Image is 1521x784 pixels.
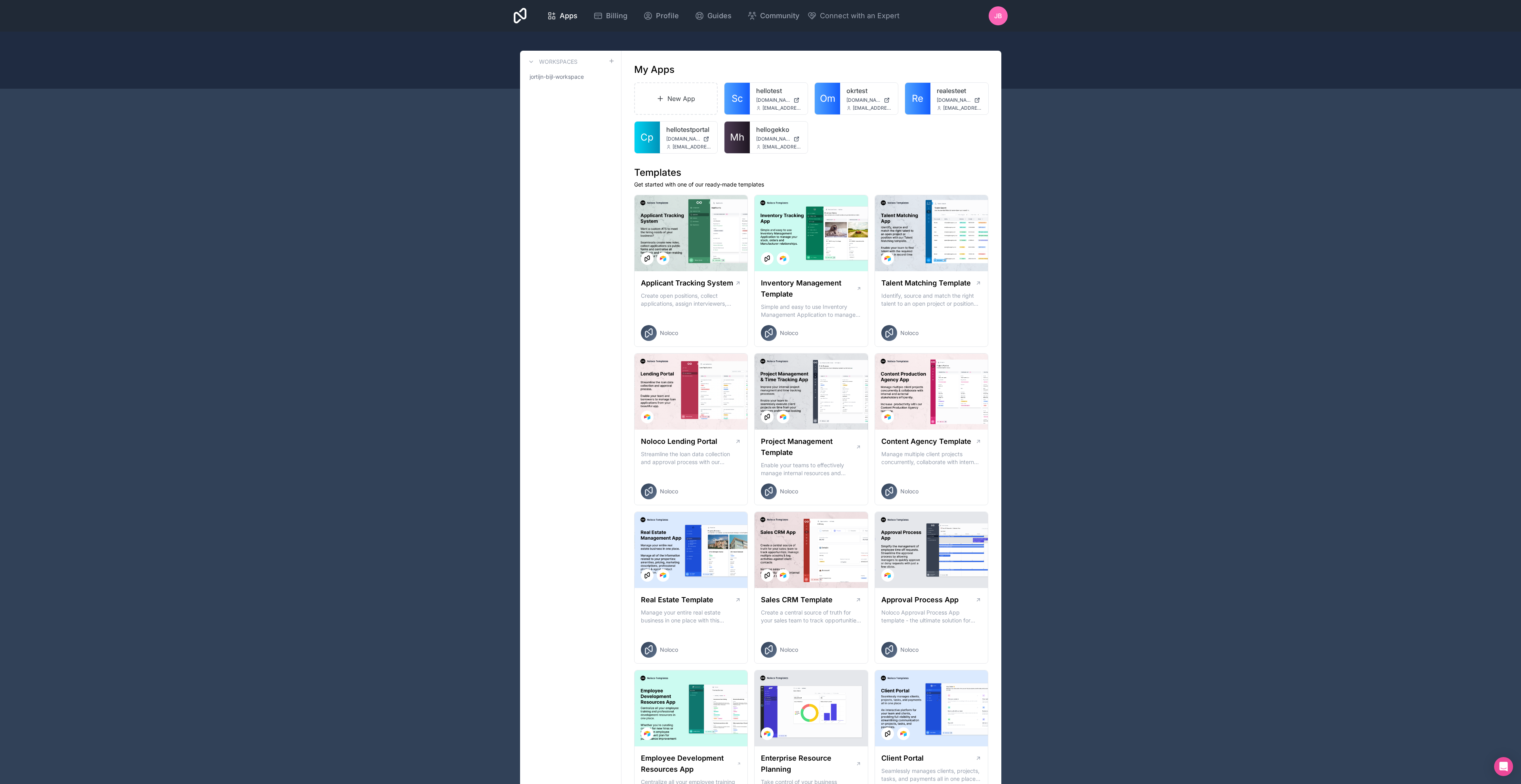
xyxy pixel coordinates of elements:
span: Re [912,92,923,105]
h1: Inventory Management Template [761,278,856,300]
span: [DOMAIN_NAME] [666,136,700,142]
a: Guides [688,7,738,25]
span: Noloco [780,487,798,495]
img: Airtable Logo [884,572,891,578]
span: Noloco [780,329,798,337]
img: Airtable Logo [644,414,650,420]
p: Create open positions, collect applications, assign interviewers, centralise candidate feedback a... [641,292,741,308]
img: Airtable Logo [780,255,786,262]
h1: Talent Matching Template [881,278,971,289]
p: Identify, source and match the right talent to an open project or position with our Talent Matchi... [881,292,982,308]
span: Cp [640,131,654,144]
span: [EMAIL_ADDRESS][DOMAIN_NAME] [762,144,801,150]
a: Billing [587,7,634,25]
h1: Templates [634,166,989,179]
a: realesteet [937,86,982,95]
span: JB [994,11,1002,21]
span: Connect with an Expert [820,10,900,21]
a: Apps [541,7,584,25]
span: jortijn-bijl-workspace [530,73,584,81]
span: [DOMAIN_NAME] [756,136,790,142]
img: Airtable Logo [884,255,891,262]
a: hellotest [756,86,801,95]
img: Airtable Logo [780,572,786,578]
img: Airtable Logo [884,414,891,420]
h1: Applicant Tracking System [641,278,733,289]
h1: Content Agency Template [881,436,971,447]
a: hellogekko [756,125,801,134]
span: Noloco [660,487,678,495]
span: Community [760,10,799,21]
span: Noloco [900,646,919,654]
a: okrtest [846,86,892,95]
a: [DOMAIN_NAME] [756,136,801,142]
p: Simple and easy to use Inventory Management Application to manage your stock, orders and Manufact... [761,303,862,319]
h3: Workspaces [539,58,578,66]
span: Guides [707,10,732,21]
span: [DOMAIN_NAME] [756,97,790,103]
a: Mh [724,122,750,153]
span: Noloco [900,487,919,495]
span: Noloco [660,646,678,654]
img: Airtable Logo [660,572,666,578]
span: Profile [656,10,679,21]
span: [DOMAIN_NAME] [937,97,971,103]
span: [EMAIL_ADDRESS][DOMAIN_NAME] [762,105,801,111]
a: Workspaces [526,57,578,67]
img: Airtable Logo [780,414,786,420]
a: [DOMAIN_NAME] [937,97,982,103]
span: [EMAIL_ADDRESS][DOMAIN_NAME] [943,105,982,111]
a: [DOMAIN_NAME] [846,97,892,103]
h1: My Apps [634,63,675,76]
a: hellotestportal [666,125,711,134]
span: Apps [560,10,578,21]
h1: Project Management Template [761,436,856,458]
span: Sc [732,92,743,105]
span: Noloco [660,329,678,337]
h1: Enterprise Resource Planning [761,753,856,775]
span: Om [820,92,835,105]
button: Connect with an Expert [807,10,900,21]
p: Streamline the loan data collection and approval process with our Lending Portal template. [641,450,741,466]
a: [DOMAIN_NAME] [756,97,801,103]
h1: Employee Development Resources App [641,753,737,775]
span: [EMAIL_ADDRESS][DOMAIN_NAME] [673,144,711,150]
span: Noloco [900,329,919,337]
a: Om [815,83,840,114]
span: Billing [606,10,627,21]
span: Noloco [780,646,798,654]
a: [DOMAIN_NAME] [666,136,711,142]
span: Mh [730,131,744,144]
h1: Sales CRM Template [761,594,833,605]
span: [EMAIL_ADDRESS][DOMAIN_NAME] [853,105,892,111]
h1: Client Portal [881,753,924,764]
p: Manage multiple client projects concurrently, collaborate with internal and external stakeholders... [881,450,982,466]
img: Airtable Logo [644,731,650,737]
h1: Approval Process App [881,594,959,605]
p: Create a central source of truth for your sales team to track opportunities, manage multiple acco... [761,609,862,624]
a: Re [905,83,930,114]
div: Open Intercom Messenger [1494,757,1513,776]
p: Get started with one of our ready-made templates [634,181,989,188]
img: Airtable Logo [900,731,907,737]
p: Seamlessly manages clients, projects, tasks, and payments all in one place An interactive platfor... [881,767,982,783]
p: Enable your teams to effectively manage internal resources and execute client projects on time. [761,461,862,477]
a: New App [634,82,718,115]
a: Sc [724,83,750,114]
a: Community [741,7,806,25]
p: Manage your entire real estate business in one place with this comprehensive real estate transact... [641,609,741,624]
h1: Noloco Lending Portal [641,436,717,447]
a: Cp [635,122,660,153]
img: Airtable Logo [764,731,770,737]
img: Airtable Logo [660,255,666,262]
a: jortijn-bijl-workspace [526,70,615,84]
h1: Real Estate Template [641,594,713,605]
a: Profile [637,7,685,25]
p: Noloco Approval Process App template - the ultimate solution for managing your employee's time of... [881,609,982,624]
span: [DOMAIN_NAME] [846,97,881,103]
